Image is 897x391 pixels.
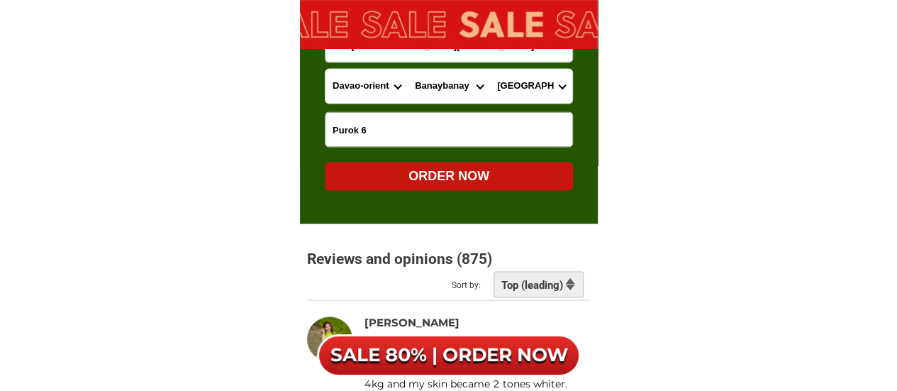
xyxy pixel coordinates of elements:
[317,343,581,368] h6: SALE 80% | ORDER NOW
[501,278,567,291] h2: Top (leading)
[364,316,540,329] p: [PERSON_NAME]
[325,166,573,185] div: ORDER NOW
[408,69,490,103] select: Select district
[325,112,572,146] input: Input LANDMARKOFLOCATION
[452,278,516,291] h2: Sort by:
[325,69,408,103] select: Select province
[307,250,505,268] h2: Reviews and opinions (875)
[490,69,572,103] select: Select commune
